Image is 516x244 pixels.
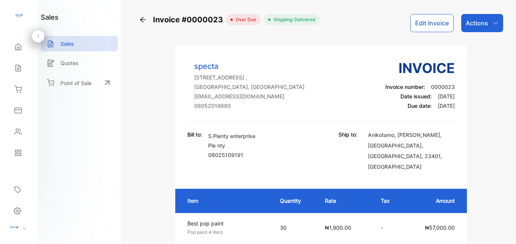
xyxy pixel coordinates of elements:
p: 08052019680 [194,102,304,110]
span: Anikotamo, [PERSON_NAME] [368,132,440,138]
p: 08025109191 [208,151,255,159]
p: Quantity [280,197,310,205]
span: , 23401 [422,153,440,159]
span: Shipping: Delivered [270,16,315,23]
a: Point of Sale [41,75,118,91]
span: [DATE] [438,103,455,109]
p: S.Plenty enterprise [208,132,255,140]
span: Invoice number: [385,84,425,90]
p: Pop paint 4 liters [187,229,266,236]
span: over due [233,16,256,23]
p: Point of Sale [60,79,91,87]
p: 30 [280,224,310,232]
p: [GEOGRAPHIC_DATA], [GEOGRAPHIC_DATA] [194,83,304,91]
h1: sales [41,12,59,22]
p: Bill to: [187,131,202,138]
span: Date issued: [400,93,432,99]
p: Amount [411,197,454,205]
p: Tax [381,197,395,205]
a: Sales [41,36,118,51]
span: Invoice #0000023 [153,14,226,25]
h3: Invoice [385,58,455,78]
span: ₦1,900.00 [325,224,351,231]
span: [DATE] [438,93,455,99]
button: Edit Invoice [410,14,454,32]
p: [STREET_ADDRESS] , [194,73,304,81]
span: ₦57,000.00 [425,224,455,231]
p: Ship to: [338,131,357,138]
span: 0000023 [431,84,455,90]
p: Item [187,197,265,205]
button: Actions [461,14,503,32]
span: Due date: [408,103,432,109]
p: - [381,224,395,232]
p: specta [194,61,304,72]
p: [EMAIL_ADDRESS][DOMAIN_NAME] [194,92,304,100]
p: Ple nty [208,141,255,149]
a: Quotes [41,55,118,71]
p: Actions [466,19,488,28]
p: Best pop paint [187,219,266,227]
p: Sales [60,40,74,48]
img: profile [8,222,20,233]
p: Rate [325,197,366,205]
img: logo [13,10,25,21]
p: Quotes [60,59,79,67]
